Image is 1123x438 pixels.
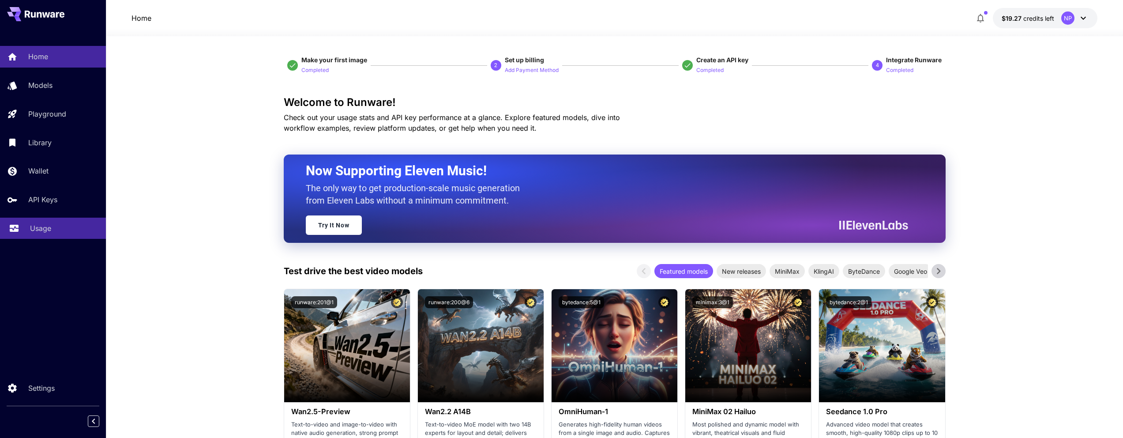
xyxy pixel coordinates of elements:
p: 2 [494,61,497,69]
button: Completed [696,64,724,75]
p: Add Payment Method [505,66,559,75]
button: minimax:3@1 [692,296,733,308]
img: alt [552,289,677,402]
h2: Now Supporting Eleven Music! [306,162,901,179]
div: Google Veo [889,264,932,278]
button: Completed [301,64,329,75]
h3: Wan2.5-Preview [291,408,403,416]
button: Completed [886,64,913,75]
span: credits left [1023,15,1054,22]
p: Wallet [28,166,49,176]
span: New releases [717,267,766,276]
nav: breadcrumb [131,13,151,23]
span: KlingAI [808,267,839,276]
img: alt [819,289,945,402]
h3: OmniHuman‑1 [559,408,670,416]
img: alt [284,289,410,402]
h3: Seedance 1.0 Pro [826,408,938,416]
a: Try It Now [306,215,362,235]
button: bytedance:5@1 [559,296,604,308]
p: Test drive the best video models [284,264,423,278]
div: New releases [717,264,766,278]
div: ByteDance [843,264,885,278]
button: runware:201@1 [291,296,337,308]
img: alt [418,289,544,402]
span: MiniMax [770,267,805,276]
button: bytedance:2@1 [826,296,871,308]
span: Create an API key [696,56,748,64]
button: Certified Model – Vetted for best performance and includes a commercial license. [525,296,537,308]
span: $19.27 [1002,15,1023,22]
a: Home [131,13,151,23]
p: Completed [886,66,913,75]
p: API Keys [28,194,57,205]
span: Check out your usage stats and API key performance at a glance. Explore featured models, dive int... [284,113,620,132]
p: Playground [28,109,66,119]
h3: Wan2.2 A14B [425,408,537,416]
button: Certified Model – Vetted for best performance and includes a commercial license. [926,296,938,308]
button: Certified Model – Vetted for best performance and includes a commercial license. [658,296,670,308]
button: Certified Model – Vetted for best performance and includes a commercial license. [391,296,403,308]
h3: Welcome to Runware! [284,96,946,109]
span: Featured models [654,267,713,276]
button: Collapse sidebar [88,415,99,427]
div: NP [1061,11,1074,25]
span: Set up billing [505,56,544,64]
button: runware:200@6 [425,296,473,308]
button: Add Payment Method [505,64,559,75]
div: $19.2713 [1002,14,1054,23]
p: Library [28,137,52,148]
span: Google Veo [889,267,932,276]
p: Settings [28,383,55,393]
span: Integrate Runware [886,56,942,64]
div: MiniMax [770,264,805,278]
h3: MiniMax 02 Hailuo [692,408,804,416]
button: Certified Model – Vetted for best performance and includes a commercial license. [792,296,804,308]
p: Completed [301,66,329,75]
p: Home [28,51,48,62]
p: The only way to get production-scale music generation from Eleven Labs without a minimum commitment. [306,182,526,207]
p: Usage [30,223,51,234]
button: $19.2713NP [993,8,1097,28]
span: Make your first image [301,56,367,64]
p: 4 [876,61,879,69]
p: Completed [696,66,724,75]
p: Models [28,80,53,91]
div: KlingAI [808,264,839,278]
div: Featured models [654,264,713,278]
img: alt [685,289,811,402]
div: Collapse sidebar [94,413,106,429]
span: ByteDance [843,267,885,276]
